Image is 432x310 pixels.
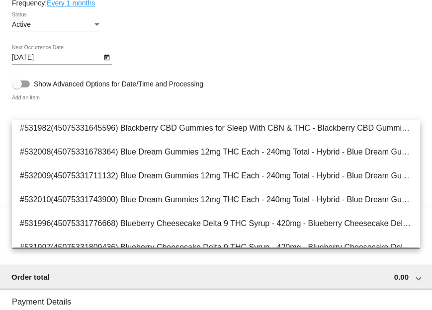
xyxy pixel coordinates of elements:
span: #532010(45075331743900) Blue Dream Gummies 12mg THC Each - 240mg Total - Hybrid - Blue Dream Gumm... [20,188,412,212]
span: Show Advanced Options for Date/Time and Processing [34,79,203,89]
span: Order total [11,273,50,281]
span: #531997(45075331809436) Blueberry Cheesecake Delta 9 THC Syrup - 420mg - Blueberry Cheesecake Del... [20,235,412,259]
span: #531982(45075331645596) Blackberry CBD Gummies for Sleep With CBN & THC - Blackberry CBD Gummies ... [20,116,412,140]
span: #532009(45075331711132) Blue Dream Gummies 12mg THC Each - 240mg Total - Hybrid - Blue Dream Gumm... [20,164,412,188]
span: #531996(45075331776668) Blueberry Cheesecake Delta 9 THC Syrup - 420mg - Blueberry Cheesecake Del... [20,212,412,235]
input: Add an item [12,104,420,112]
span: 0.00 [394,273,409,281]
span: #532008(45075331678364) Blue Dream Gummies 12mg THC Each - 240mg Total - Hybrid - Blue Dream Gumm... [20,140,412,164]
input: Next Occurrence Date [12,54,101,62]
h3: Payment Details [12,290,420,307]
button: Open calendar [101,52,112,62]
span: Active [12,20,31,28]
mat-select: Status [12,21,101,29]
